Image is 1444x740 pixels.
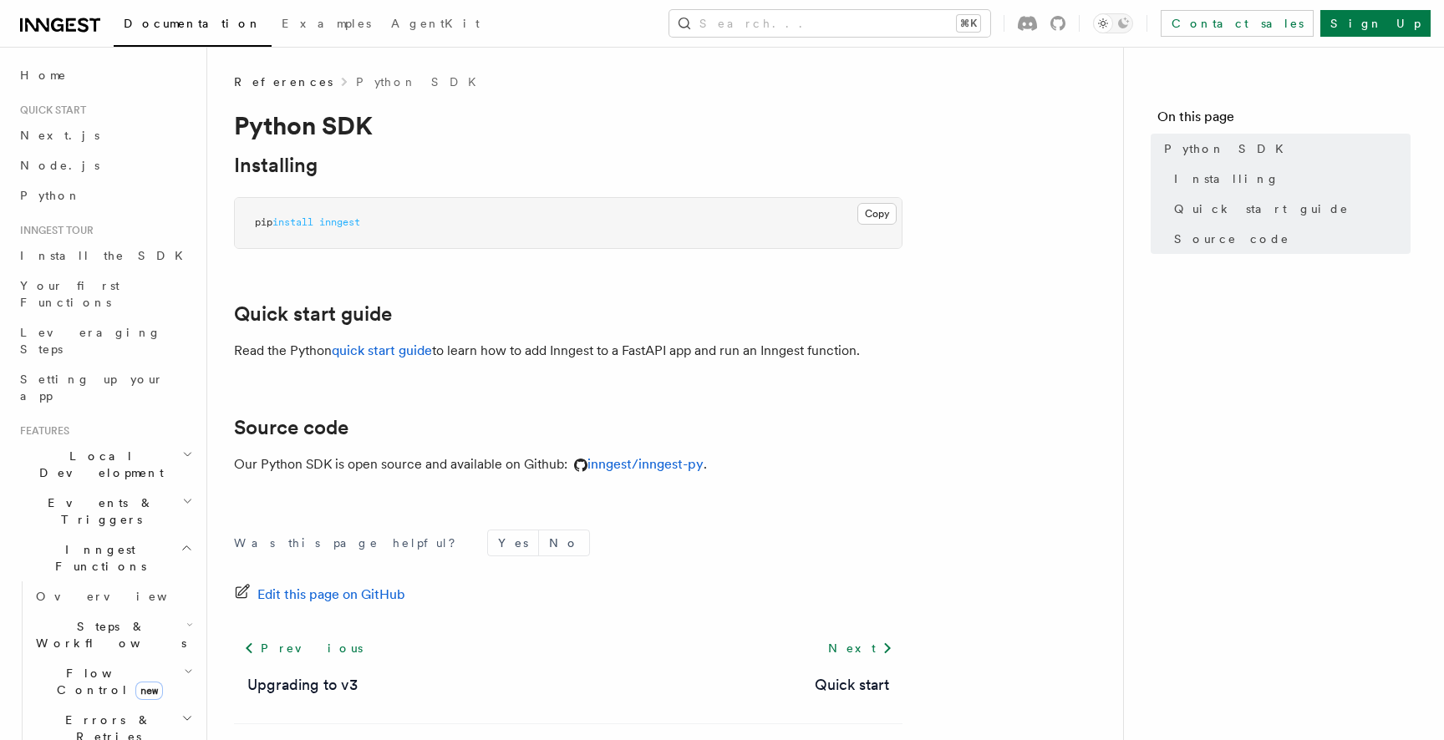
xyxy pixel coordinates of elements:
span: Edit this page on GitHub [257,583,405,606]
a: Quick start [815,673,889,697]
a: Sign Up [1320,10,1431,37]
span: Flow Control [29,665,184,698]
span: Source code [1174,231,1289,247]
span: Home [20,67,67,84]
span: Leveraging Steps [20,326,161,356]
span: Python [20,189,81,202]
a: Source code [234,416,348,439]
span: Features [13,424,69,438]
h4: On this page [1157,107,1411,134]
a: Leveraging Steps [13,317,196,364]
span: Inngest tour [13,224,94,237]
a: Quick start guide [234,302,392,326]
a: Overview [29,581,196,611]
a: Next.js [13,120,196,150]
span: Setting up your app [20,373,164,403]
button: Inngest Functions [13,535,196,581]
a: Next [818,633,902,663]
span: AgentKit [391,17,480,30]
span: new [135,682,163,700]
a: Documentation [114,5,272,47]
a: AgentKit [381,5,490,45]
span: Python SDK [1164,140,1294,157]
span: Node.js [20,159,99,172]
a: Upgrading to v3 [247,673,358,697]
span: Local Development [13,448,182,481]
button: Toggle dark mode [1093,13,1133,33]
span: Install the SDK [20,249,193,262]
a: Previous [234,633,372,663]
span: Documentation [124,17,262,30]
span: Events & Triggers [13,494,182,528]
a: Edit this page on GitHub [234,583,405,606]
button: Copy [857,203,897,225]
a: Install the SDK [13,241,196,271]
span: pip [255,216,272,228]
a: inngest/inngest-py [567,456,704,472]
span: Examples [282,17,371,30]
a: Contact sales [1161,10,1314,37]
p: Was this page helpful? [234,535,467,551]
span: inngest [319,216,360,228]
span: Your first Functions [20,279,119,309]
span: Inngest Functions [13,541,180,575]
button: Events & Triggers [13,488,196,535]
span: Installing [1174,170,1279,187]
a: Installing [1167,164,1411,194]
a: Examples [272,5,381,45]
a: Setting up your app [13,364,196,411]
h1: Python SDK [234,110,902,140]
span: Overview [36,590,208,603]
button: Yes [488,530,538,555]
p: Read the Python to learn how to add Inngest to a FastAPI app and run an Inngest function. [234,339,902,362]
button: Local Development [13,441,196,488]
span: Steps & Workflows [29,618,186,651]
button: Steps & Workflows [29,611,196,658]
a: Python SDK [1157,134,1411,164]
a: Python SDK [356,73,486,90]
a: Home [13,60,196,90]
button: Search...⌘K [669,10,990,37]
span: install [272,216,313,228]
a: Node.js [13,150,196,180]
p: Our Python SDK is open source and available on Github: . [234,453,902,476]
button: Flow Controlnew [29,658,196,705]
a: quick start guide [332,342,432,358]
span: Next.js [20,129,99,142]
a: Your first Functions [13,271,196,317]
a: Source code [1167,224,1411,254]
a: Python [13,180,196,210]
span: Quick start [13,104,86,117]
a: Quick start guide [1167,194,1411,224]
a: Installing [234,154,318,177]
span: Quick start guide [1174,200,1349,217]
button: No [539,530,589,555]
kbd: ⌘K [957,15,980,32]
span: References [234,73,333,90]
